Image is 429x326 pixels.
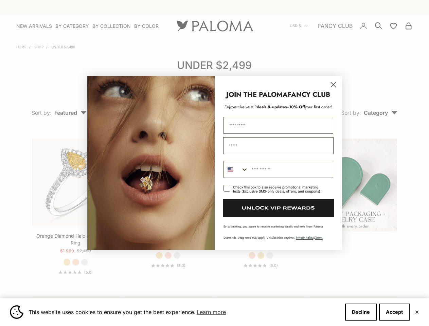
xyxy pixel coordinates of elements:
span: This website uses cookies to ensure you get the best experience. [29,307,340,317]
span: + your first order! [287,104,332,110]
a: Terms [315,235,323,240]
a: Privacy Policy [296,235,313,240]
button: Close [415,310,419,314]
button: UNLOCK VIP REWARDS [223,199,334,217]
strong: FANCY CLUB [288,90,330,99]
button: Accept [379,304,410,321]
span: deals & updates [234,104,287,110]
button: Close dialog [327,79,339,91]
input: Phone Number [248,161,333,178]
img: Cookie banner [10,305,23,319]
input: Email [223,137,334,154]
span: Enjoy [225,104,234,110]
a: Learn more [196,307,227,317]
strong: JOIN THE PALOMA [226,90,288,99]
div: Check this box to also receive promotional marketing texts (Exclusive SMS-only deals, offers, and... [233,185,325,193]
span: 10% Off [289,104,305,110]
span: exclusive VIP [234,104,257,110]
p: By submitting, you agree to receive marketing emails and texts from Paloma Diamonds. Msg rates ma... [224,224,333,240]
button: Decline [345,304,377,321]
span: & . [296,235,324,240]
img: Loading... [87,76,215,250]
input: First Name [224,117,333,134]
button: Search Countries [224,161,248,178]
img: United States [228,167,233,172]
